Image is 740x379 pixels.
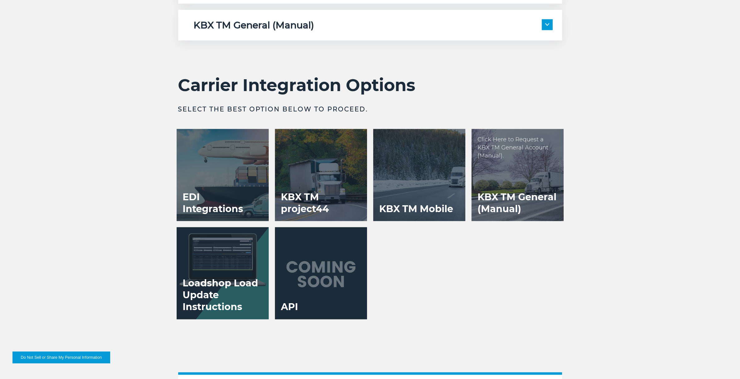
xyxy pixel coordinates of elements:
h3: Loadshop Load Update Instructions [177,271,269,319]
a: Loadshop Load Update Instructions [177,227,269,319]
h3: KBX TM Mobile [373,197,460,221]
h3: API [275,295,305,319]
h3: Select the best option below to proceed. [178,105,562,114]
h5: KBX TM General (Manual) [194,19,314,31]
a: KBX TM Mobile [373,129,465,221]
a: EDI Integrations [177,129,269,221]
h3: KBX TM project44 [275,185,367,221]
button: Do Not Sell or Share My Personal Information [12,352,110,363]
h2: Carrier Integration Options [178,75,562,95]
a: KBX TM General (Manual) [472,129,564,221]
h3: EDI Integrations [177,185,269,221]
h3: KBX TM General (Manual) [472,185,564,221]
a: API [275,227,367,319]
p: Click Here to Request a KBX TM General Account (Manual). [478,135,557,160]
a: KBX TM project44 [275,129,367,221]
img: arrow [545,23,549,26]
